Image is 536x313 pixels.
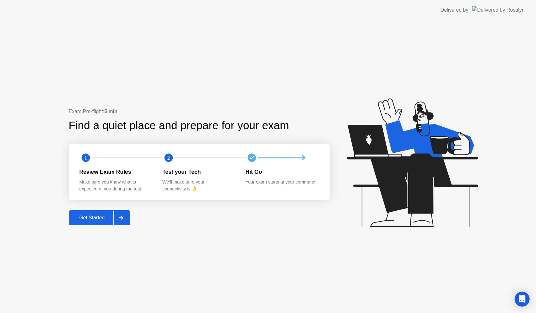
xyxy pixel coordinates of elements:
[515,292,530,307] div: Open Intercom Messenger
[84,155,87,161] text: 1
[104,109,117,114] b: 5 min
[71,215,114,221] div: Get Started
[79,168,153,176] div: Review Exam Rules
[79,179,153,192] div: Make sure you know what is expected of you during the test.
[69,210,131,225] button: Get Started
[441,6,468,14] div: Delivered by
[246,179,319,186] div: Your exam starts at your command
[167,155,170,161] text: 2
[246,168,319,176] div: Hit Go
[162,168,236,176] div: Test your Tech
[69,108,330,115] div: Exam Pre-flight:
[162,179,236,192] div: We’ll make sure your connectivity is 👌
[69,117,290,134] div: Find a quiet place and prepare for your exam
[472,6,525,14] img: Delivered by Rosalyn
